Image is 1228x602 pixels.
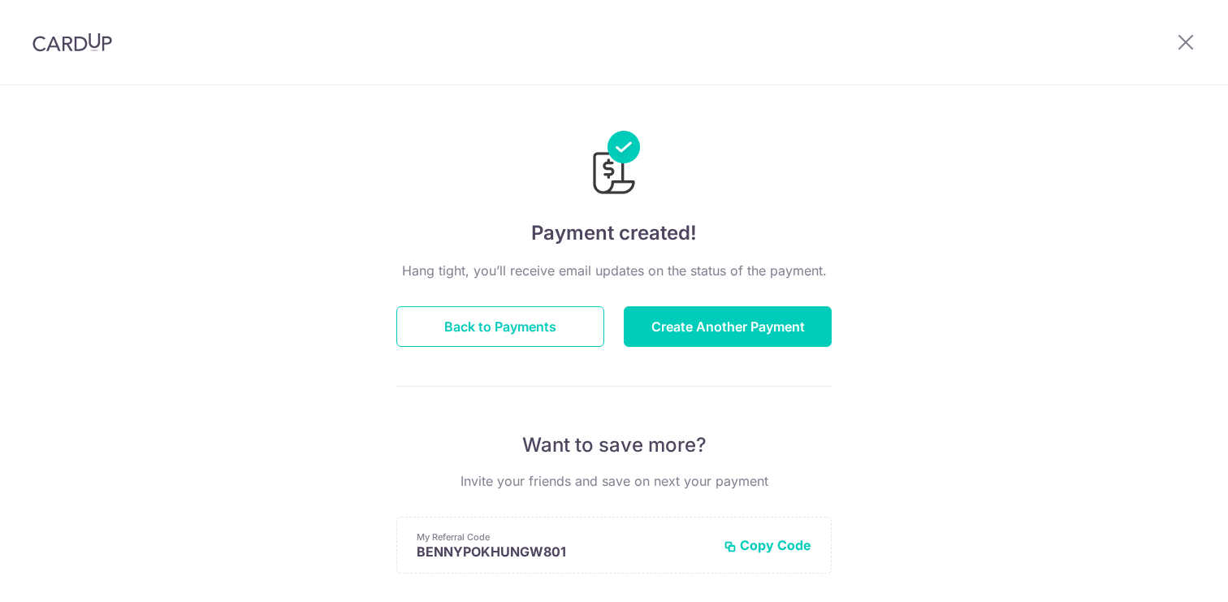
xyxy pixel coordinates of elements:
h4: Payment created! [396,219,832,248]
p: Want to save more? [396,432,832,458]
img: CardUp [32,32,112,52]
button: Create Another Payment [624,306,832,347]
img: Payments [588,131,640,199]
button: Copy Code [724,537,811,553]
p: Invite your friends and save on next your payment [396,471,832,491]
p: Hang tight, you’ll receive email updates on the status of the payment. [396,261,832,280]
p: My Referral Code [417,531,711,544]
p: BENNYPOKHUNGW801 [417,544,711,560]
button: Back to Payments [396,306,604,347]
